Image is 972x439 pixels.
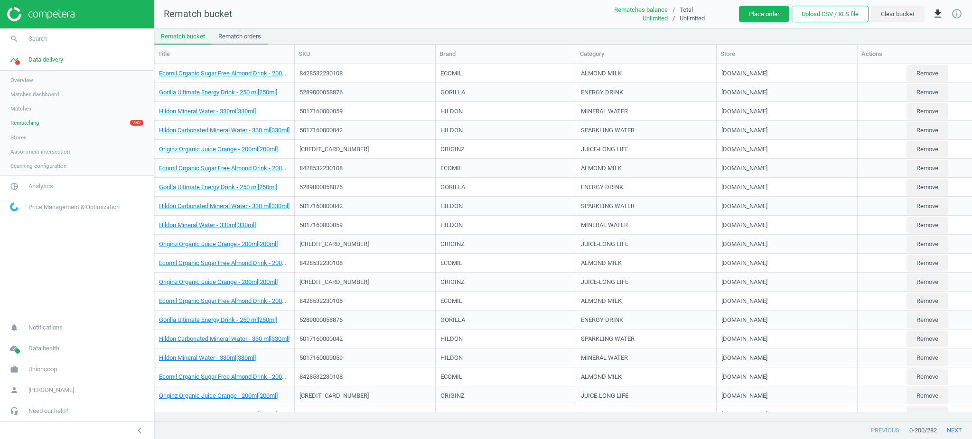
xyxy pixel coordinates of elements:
div: SPARKLING WATER [581,334,635,343]
div: ALMOND MILK [581,296,622,305]
img: wGWNvw8QSZomAAAAABJRU5ErkJggg== [10,202,19,211]
a: info_outline [951,8,963,20]
div: 8428532230108 [299,164,343,172]
div: SKU [299,50,431,58]
span: Unioncoop [28,365,57,374]
span: 282 [130,120,143,126]
button: Remove [907,84,948,101]
a: Ecomil Organic Sugar Free Almond Drink - 200ml[200ml] [159,373,308,380]
div: Unlimited [680,14,739,23]
div: ECOMIL [440,372,462,381]
button: Upload CSV / XLS file [792,6,869,23]
span: / 282 [925,426,937,435]
div: / [668,6,680,14]
a: Hildon Mineral Water - 330ml[330ml] [159,354,256,361]
div: HILDON [440,107,463,115]
span: Rematch bucket [164,8,233,19]
div: ECOMIL [440,69,462,77]
div: HILDON [440,353,463,362]
div: / [668,14,680,23]
i: work [5,360,23,378]
div: [DOMAIN_NAME] [721,277,767,286]
div: [CREDIT_CARD_NUMBER] [299,277,369,286]
i: pie_chart_outlined [5,177,23,195]
div: ECOMIL [440,164,462,172]
div: 5017160000042 [299,126,343,134]
div: [DOMAIN_NAME] [721,201,767,210]
button: Remove [907,217,948,234]
div: [DOMAIN_NAME] [721,296,767,305]
span: Matches [10,105,31,112]
a: Originz Organic Juice Orange - 200ml[200ml] [159,145,278,152]
a: Ecomil Organic Sugar Free Almond Drink - 200ml[200ml] [159,297,308,304]
div: [DOMAIN_NAME] [721,391,767,400]
a: Gorilla Ultimate Energy Drink - 250 ml[250ml] [159,183,277,190]
div: Category [580,50,712,58]
a: Originz Organic Juice Orange - 200ml[200ml] [159,240,278,247]
button: Remove [907,122,948,139]
div: JUICE-LONG LIFE [581,391,628,400]
span: Notifications [28,323,63,332]
div: 5017160000059 [299,107,343,115]
div: [DOMAIN_NAME] [721,410,767,419]
button: Remove [907,236,948,253]
div: [DOMAIN_NAME] [721,69,767,77]
a: Hildon Carbonated Mineral Water - 330 ml[330ml] [159,335,290,342]
div: 8428532230108 [299,372,343,381]
i: notifications [5,319,23,337]
span: Price Management & Optimization [28,203,120,211]
div: [DOMAIN_NAME] [721,164,767,172]
div: ORIGINZ [440,145,465,153]
div: MINERAL WATER [581,107,628,115]
a: Rematch bucket [154,28,212,45]
i: person [5,381,23,399]
span: Search [28,35,47,43]
div: 5289000058876 [299,88,343,96]
div: 5017160000059 [299,220,343,229]
div: 5017160000059 [299,353,343,362]
div: HILDON [440,201,463,210]
div: [DOMAIN_NAME] [721,88,767,96]
div: ENERGY DRINK [581,315,623,324]
div: [DOMAIN_NAME] [721,239,767,248]
div: Total [680,6,739,14]
div: Unlimited [597,14,668,23]
div: ECOMIL [440,296,462,305]
div: ENERGY DRINK [581,88,623,96]
i: search [5,30,23,48]
a: Gorilla Ultimate Energy Drink - 250 ml[250ml] [159,411,277,418]
span: Data health [28,344,59,353]
div: [DOMAIN_NAME] [721,334,767,343]
div: 8428532230108 [299,258,343,267]
div: 5289000058876 [299,183,343,191]
img: ajHJNr6hYgQAAAAASUVORK5CYII= [7,7,75,21]
div: Store [720,50,853,58]
button: get_app [927,3,949,25]
button: Remove [907,311,948,329]
div: [DOMAIN_NAME] [721,145,767,153]
div: JUICE-LONG LIFE [581,145,628,153]
button: Remove [907,293,948,310]
span: Analytics [28,182,53,191]
div: grid [154,64,972,412]
button: previous [861,422,909,439]
div: [DOMAIN_NAME] [721,315,767,324]
button: Remove [907,330,948,348]
div: MINERAL WATER [581,220,628,229]
div: [DOMAIN_NAME] [721,220,767,229]
span: Need our help? [28,407,68,415]
button: chevron_left [128,424,151,437]
button: Remove [907,198,948,215]
button: Remove [907,103,948,120]
div: JUICE-LONG LIFE [581,277,628,286]
div: HILDON [440,126,463,134]
a: Hildon Mineral Water - 330ml[330ml] [159,221,256,228]
div: [DOMAIN_NAME] [721,372,767,381]
button: next [937,422,972,439]
a: Gorilla Ultimate Energy Drink - 250 ml[250ml] [159,88,277,95]
div: [DOMAIN_NAME] [721,258,767,267]
div: ALMOND MILK [581,69,622,77]
div: [DOMAIN_NAME] [721,353,767,362]
a: Hildon Carbonated Mineral Water - 330 ml[330ml] [159,126,290,133]
a: Hildon Mineral Water - 330ml[330ml] [159,107,256,114]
